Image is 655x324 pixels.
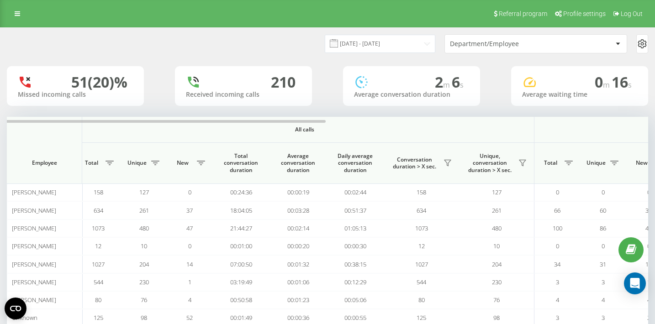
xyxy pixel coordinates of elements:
span: 230 [139,278,149,286]
td: 00:38:15 [327,255,384,273]
span: 261 [492,206,502,214]
div: Average conversation duration [354,91,469,99]
span: 10 [493,242,500,250]
span: 4 [188,296,191,304]
span: 3 [602,314,605,322]
span: Profile settings [563,10,606,17]
span: 0 [647,242,650,250]
span: New [171,159,194,167]
span: 60 [600,206,606,214]
span: 12 [95,242,101,250]
td: 00:51:37 [327,201,384,219]
span: 37 [645,206,652,214]
span: 37 [186,206,193,214]
span: Log Out [621,10,643,17]
div: 51 (20)% [71,73,127,91]
span: 204 [492,260,502,268]
td: 18:04:05 [212,201,269,219]
span: 16 [612,72,632,92]
td: 21:44:27 [212,219,269,237]
span: 47 [645,224,652,232]
span: 125 [417,314,426,322]
span: Total [539,159,562,167]
span: 2 [435,72,452,92]
div: Open Intercom Messenger [624,272,646,294]
span: Unique, conversation duration > Х sec. [464,152,516,174]
span: m [603,80,612,90]
span: 0 [188,188,191,196]
span: 14 [186,260,193,268]
span: 6 [452,72,464,92]
span: All calls [102,126,507,133]
td: 00:01:23 [269,291,327,309]
span: 14 [645,260,652,268]
span: 10 [141,242,147,250]
td: 03:19:49 [212,273,269,291]
span: 47 [186,224,193,232]
span: 127 [492,188,502,196]
span: s [460,80,464,90]
span: 230 [492,278,502,286]
span: 480 [492,224,502,232]
div: Missed incoming calls [18,91,133,99]
span: 0 [556,188,559,196]
span: 3 [556,314,559,322]
span: 98 [141,314,147,322]
span: 3 [602,278,605,286]
span: 0 [647,188,650,196]
div: 210 [271,73,296,91]
span: 480 [139,224,149,232]
td: 00:24:36 [212,183,269,201]
span: 0 [188,242,191,250]
td: 00:03:28 [269,201,327,219]
span: 80 [95,296,101,304]
td: 00:01:32 [269,255,327,273]
span: 1073 [415,224,428,232]
span: 158 [417,188,426,196]
span: Total [80,159,103,167]
td: 01:05:13 [327,219,384,237]
td: 00:02:44 [327,183,384,201]
td: 00:01:06 [269,273,327,291]
td: 07:00:50 [212,255,269,273]
span: 1027 [92,260,105,268]
span: 4 [602,296,605,304]
td: 00:12:29 [327,273,384,291]
span: Total conversation duration [219,152,263,174]
td: 00:01:00 [212,237,269,255]
span: 0 [595,72,612,92]
span: Conversation duration > Х sec. [388,156,441,170]
td: 00:00:19 [269,183,327,201]
div: Department/Employee [450,40,559,48]
span: 3 [556,278,559,286]
div: Average waiting time [522,91,637,99]
span: 1073 [92,224,105,232]
td: 00:05:06 [327,291,384,309]
span: 31 [600,260,606,268]
div: Received incoming calls [186,91,301,99]
span: New [630,159,653,167]
span: 544 [94,278,103,286]
span: Unique [585,159,607,167]
span: 98 [493,314,500,322]
span: m [443,80,452,90]
span: 158 [94,188,103,196]
span: [PERSON_NAME] [12,188,56,196]
span: Referral program [499,10,547,17]
span: 1 [647,278,650,286]
td: 00:50:58 [212,291,269,309]
span: 52 [186,314,193,322]
span: [PERSON_NAME] [12,278,56,286]
span: 76 [493,296,500,304]
span: 34 [554,260,560,268]
span: 66 [554,206,560,214]
span: 76 [141,296,147,304]
span: 125 [94,314,103,322]
button: Open CMP widget [5,298,26,319]
span: 0 [602,188,605,196]
td: 00:00:20 [269,237,327,255]
span: 634 [417,206,426,214]
span: 4 [556,296,559,304]
span: [PERSON_NAME] [12,242,56,250]
span: 0 [556,242,559,250]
